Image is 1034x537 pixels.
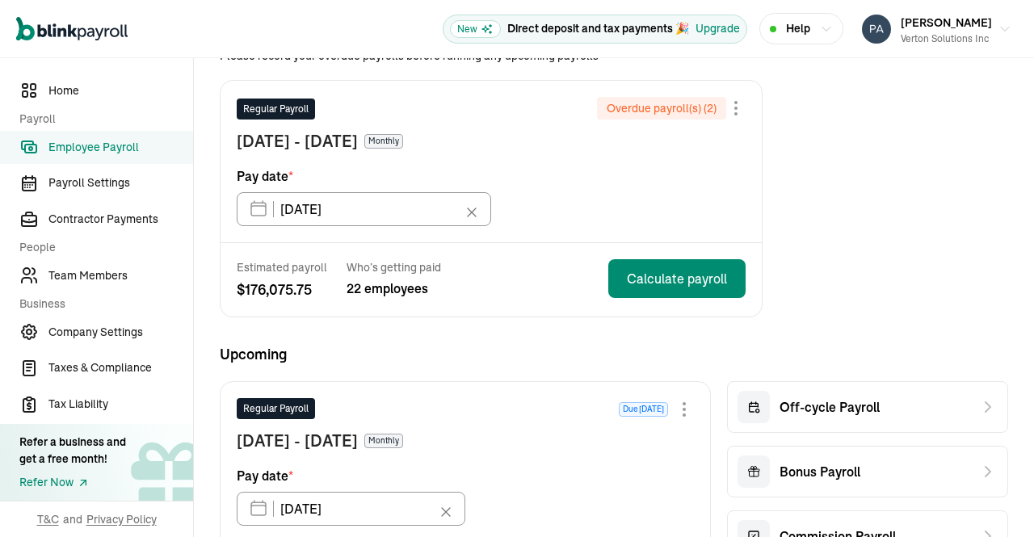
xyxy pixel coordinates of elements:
[220,343,1008,365] span: Upcoming
[364,434,403,448] span: Monthly
[237,192,491,226] input: XX/XX/XX
[86,511,157,527] span: Privacy Policy
[237,259,327,275] span: Estimated payroll
[48,396,193,413] span: Tax Liability
[48,267,193,284] span: Team Members
[19,296,183,313] span: Business
[780,462,860,481] span: Bonus Payroll
[759,13,843,44] button: Help
[237,492,465,526] input: XX/XX/XX
[48,324,193,341] span: Company Settings
[237,466,293,485] span: Pay date
[780,397,880,417] span: Off-cycle Payroll
[608,259,746,298] button: Calculate payroll
[48,174,193,191] span: Payroll Settings
[507,20,689,37] p: Direct deposit and tax payments 🎉
[243,102,309,116] span: Regular Payroll
[19,434,126,468] div: Refer a business and get a free month!
[237,129,358,153] span: [DATE] - [DATE]
[347,279,441,298] span: 22 employees
[953,459,1034,537] iframe: Chat Widget
[619,402,668,417] span: Due [DATE]
[48,139,193,156] span: Employee Payroll
[48,359,193,376] span: Taxes & Compliance
[607,100,717,116] span: Overdue payroll(s) ( 2 )
[364,134,403,149] span: Monthly
[48,211,193,228] span: Contractor Payments
[237,279,327,300] span: $ 176,075.75
[237,429,358,453] span: [DATE] - [DATE]
[901,31,992,46] div: Verton Solutions Inc
[48,82,193,99] span: Home
[37,511,59,527] span: T&C
[19,474,126,491] a: Refer Now
[901,15,992,30] span: [PERSON_NAME]
[347,259,441,275] span: Who’s getting paid
[237,166,293,186] span: Pay date
[450,20,501,38] span: New
[243,401,309,416] span: Regular Payroll
[696,20,740,37] button: Upgrade
[855,9,1018,49] button: [PERSON_NAME]Verton Solutions Inc
[19,239,183,256] span: People
[19,111,183,128] span: Payroll
[786,20,810,37] span: Help
[16,6,128,52] nav: Global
